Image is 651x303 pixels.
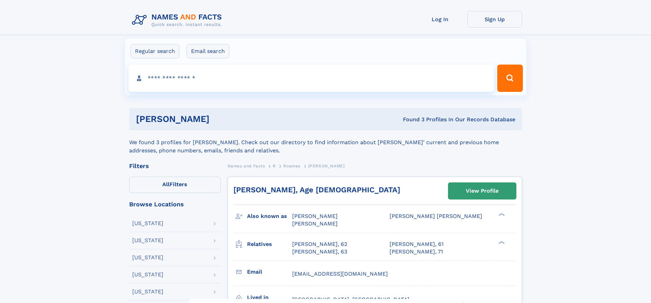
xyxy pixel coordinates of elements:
[136,115,306,123] h1: [PERSON_NAME]
[129,11,228,29] img: Logo Names and Facts
[129,130,522,155] div: We found 3 profiles for [PERSON_NAME]. Check out our directory to find information about [PERSON_...
[131,44,179,58] label: Regular search
[292,248,347,256] a: [PERSON_NAME], 63
[247,266,292,278] h3: Email
[467,11,522,28] a: Sign Up
[162,181,169,188] span: All
[132,238,163,243] div: [US_STATE]
[292,220,338,227] span: [PERSON_NAME]
[308,164,345,168] span: [PERSON_NAME]
[390,248,443,256] a: [PERSON_NAME], 71
[132,221,163,226] div: [US_STATE]
[233,185,400,194] a: [PERSON_NAME], Age [DEMOGRAPHIC_DATA]
[128,65,494,92] input: search input
[129,163,221,169] div: Filters
[448,183,516,199] a: View Profile
[273,162,276,170] a: R
[283,162,300,170] a: Roames
[497,240,505,245] div: ❯
[292,240,347,248] a: [PERSON_NAME], 62
[132,272,163,277] div: [US_STATE]
[292,213,338,219] span: [PERSON_NAME]
[187,44,229,58] label: Email search
[466,183,499,199] div: View Profile
[129,177,221,193] label: Filters
[413,11,467,28] a: Log In
[292,296,409,303] span: [GEOGRAPHIC_DATA], [GEOGRAPHIC_DATA]
[390,240,444,248] a: [PERSON_NAME], 61
[132,289,163,294] div: [US_STATE]
[247,238,292,250] h3: Relatives
[292,271,388,277] span: [EMAIL_ADDRESS][DOMAIN_NAME]
[273,164,276,168] span: R
[132,255,163,260] div: [US_STATE]
[283,164,300,168] span: Roames
[497,65,523,92] button: Search Button
[228,162,265,170] a: Names and Facts
[247,210,292,222] h3: Also known as
[390,213,482,219] span: [PERSON_NAME] [PERSON_NAME]
[129,201,221,207] div: Browse Locations
[497,212,505,217] div: ❯
[306,116,515,123] div: Found 3 Profiles In Our Records Database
